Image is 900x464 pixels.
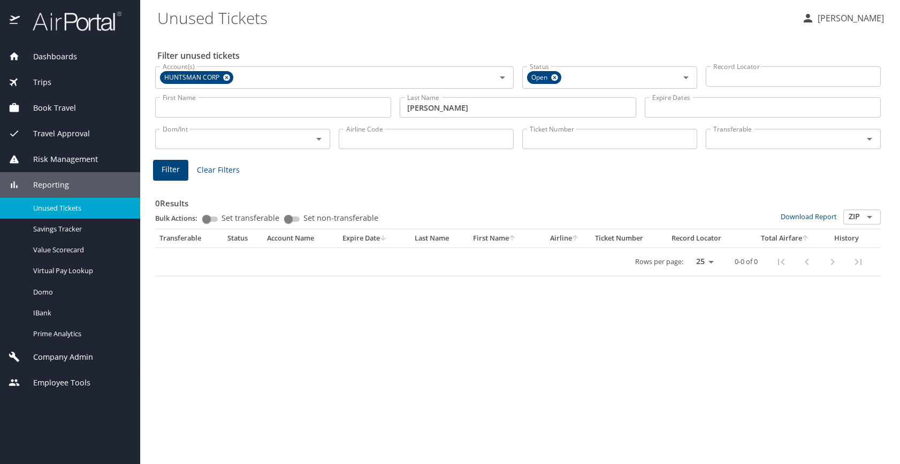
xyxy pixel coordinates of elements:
[263,229,338,248] th: Account Name
[157,1,793,34] h1: Unused Tickets
[311,132,326,146] button: Open
[20,153,98,165] span: Risk Management
[222,214,279,222] span: Set transferable
[155,229,881,276] table: custom pagination table
[814,12,884,25] p: [PERSON_NAME]
[338,229,411,248] th: Expire Date
[797,9,888,28] button: [PERSON_NAME]
[155,213,206,223] p: Bulk Actions:
[33,266,127,276] span: Virtual Pay Lookup
[746,229,824,248] th: Total Airfare
[155,191,881,210] h3: 0 Results
[160,71,233,84] div: HUNTSMAN CORP
[21,11,121,32] img: airportal-logo.png
[410,229,468,248] th: Last Name
[223,229,262,248] th: Status
[33,308,127,318] span: IBank
[572,235,579,242] button: sort
[160,72,226,83] span: HUNTSMAN CORP
[20,128,90,140] span: Travel Approval
[33,329,127,339] span: Prime Analytics
[20,76,51,88] span: Trips
[197,164,240,177] span: Clear Filters
[20,102,76,114] span: Book Travel
[802,235,810,242] button: sort
[193,160,244,180] button: Clear Filters
[667,229,746,248] th: Record Locator
[527,72,554,83] span: Open
[539,229,590,248] th: Airline
[735,258,758,265] p: 0-0 of 0
[20,377,90,389] span: Employee Tools
[20,351,93,363] span: Company Admin
[303,214,378,222] span: Set non-transferable
[157,47,883,64] h2: Filter unused tickets
[162,163,180,176] span: Filter
[678,70,693,85] button: Open
[591,229,668,248] th: Ticket Number
[688,254,718,270] select: rows per page
[159,234,219,243] div: Transferable
[153,160,188,181] button: Filter
[380,235,387,242] button: sort
[469,229,539,248] th: First Name
[20,51,77,63] span: Dashboards
[495,70,510,85] button: Open
[862,210,877,225] button: Open
[635,258,683,265] p: Rows per page:
[509,235,516,242] button: sort
[824,229,869,248] th: History
[33,287,127,297] span: Domo
[33,224,127,234] span: Savings Tracker
[33,203,127,213] span: Unused Tickets
[10,11,21,32] img: icon-airportal.png
[781,212,837,221] a: Download Report
[20,179,69,191] span: Reporting
[527,71,561,84] div: Open
[33,245,127,255] span: Value Scorecard
[862,132,877,146] button: Open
